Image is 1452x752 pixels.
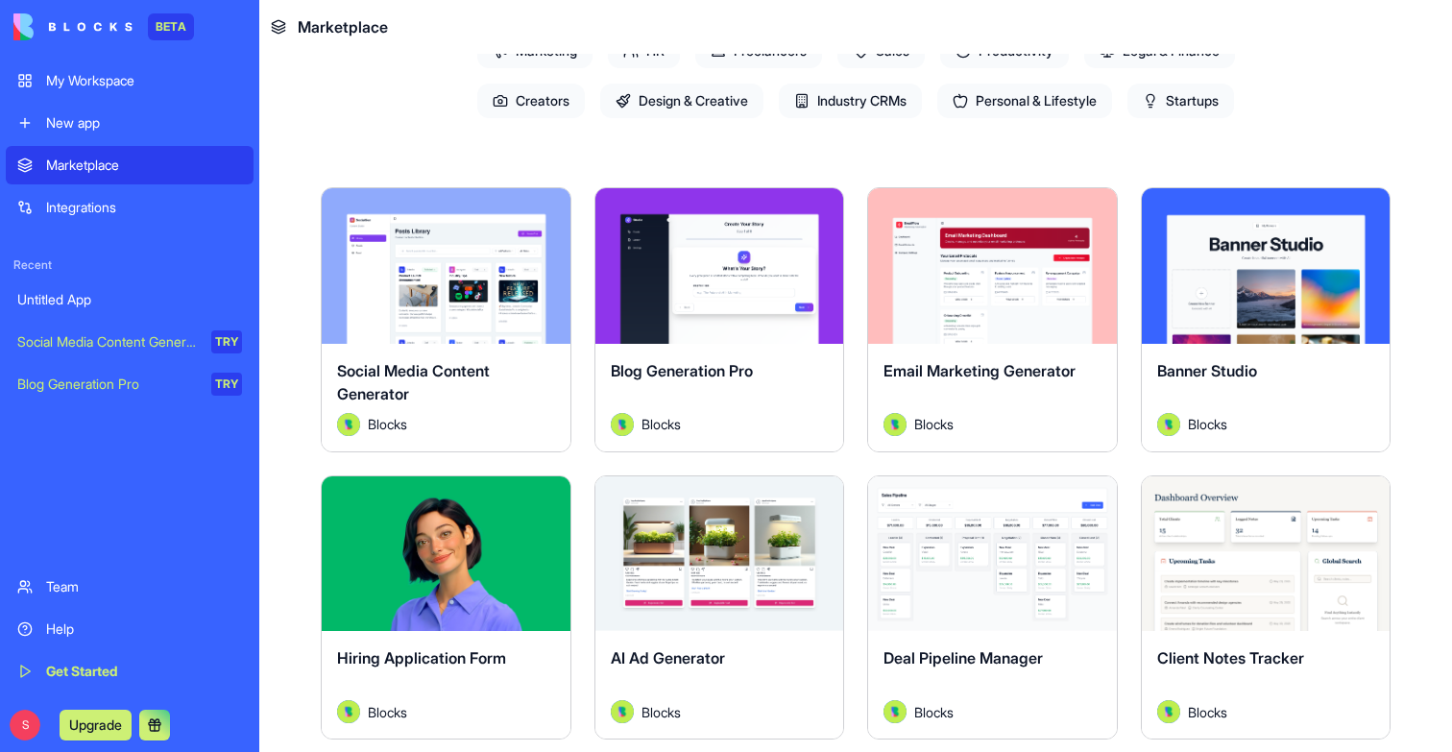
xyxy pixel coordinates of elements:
div: Team [46,577,242,596]
img: Avatar [337,413,360,436]
img: Avatar [611,700,634,723]
div: BETA [148,13,194,40]
div: TRY [211,373,242,396]
a: Upgrade [60,715,132,734]
span: Blocks [914,702,954,722]
span: Blocks [368,702,407,722]
img: Avatar [1157,413,1180,436]
span: Recent [6,257,254,273]
a: Email Marketing GeneratorAvatarBlocks [867,187,1118,452]
a: Social Media Content GeneratorTRY [6,323,254,361]
img: Avatar [883,413,907,436]
a: Blog Generation ProTRY [6,365,254,403]
span: Email Marketing Generator [883,361,1076,380]
span: Blocks [1188,414,1227,434]
a: Hiring Application FormAvatarBlocks [321,475,571,740]
a: Team [6,568,254,606]
a: Integrations [6,188,254,227]
div: Help [46,619,242,639]
button: Upgrade [60,710,132,740]
span: Design & Creative [600,84,763,118]
span: Personal & Lifestyle [937,84,1112,118]
span: S [10,710,40,740]
span: Marketplace [298,15,388,38]
a: Help [6,610,254,648]
span: Industry CRMs [779,84,922,118]
span: Blocks [1188,702,1227,722]
img: Avatar [611,413,634,436]
div: Social Media Content Generator [17,332,198,352]
a: Untitled App [6,280,254,319]
span: Blog Generation Pro [611,361,753,380]
img: logo [13,13,133,40]
div: TRY [211,330,242,353]
a: AI Ad GeneratorAvatarBlocks [594,475,845,740]
a: Get Started [6,652,254,691]
a: Social Media Content GeneratorAvatarBlocks [321,187,571,452]
span: Blocks [368,414,407,434]
div: Blog Generation Pro [17,375,198,394]
span: Blocks [641,414,681,434]
span: Creators [477,84,585,118]
span: Blocks [641,702,681,722]
img: Avatar [1157,700,1180,723]
a: BETA [13,13,194,40]
img: Avatar [337,700,360,723]
a: New app [6,104,254,142]
a: Deal Pipeline ManagerAvatarBlocks [867,475,1118,740]
span: Startups [1127,84,1234,118]
a: My Workspace [6,61,254,100]
a: Client Notes TrackerAvatarBlocks [1141,475,1391,740]
span: Social Media Content Generator [337,361,490,403]
a: Marketplace [6,146,254,184]
a: Blog Generation ProAvatarBlocks [594,187,845,452]
span: Hiring Application Form [337,648,506,667]
div: Marketplace [46,156,242,175]
img: Avatar [883,700,907,723]
span: Blocks [914,414,954,434]
span: Banner Studio [1157,361,1257,380]
span: Deal Pipeline Manager [883,648,1043,667]
div: Integrations [46,198,242,217]
div: My Workspace [46,71,242,90]
div: Untitled App [17,290,242,309]
div: New app [46,113,242,133]
div: Get Started [46,662,242,681]
span: Client Notes Tracker [1157,648,1304,667]
span: AI Ad Generator [611,648,725,667]
a: Banner StudioAvatarBlocks [1141,187,1391,452]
